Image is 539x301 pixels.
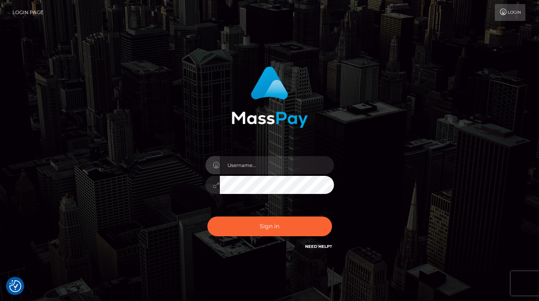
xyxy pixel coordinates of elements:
input: Username... [220,156,334,174]
a: Login [495,4,525,21]
img: Revisit consent button [9,280,21,292]
a: Login Page [12,4,43,21]
button: Sign in [207,216,332,236]
a: Need Help? [305,244,332,249]
img: MassPay Login [232,66,308,128]
button: Consent Preferences [9,280,21,292]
